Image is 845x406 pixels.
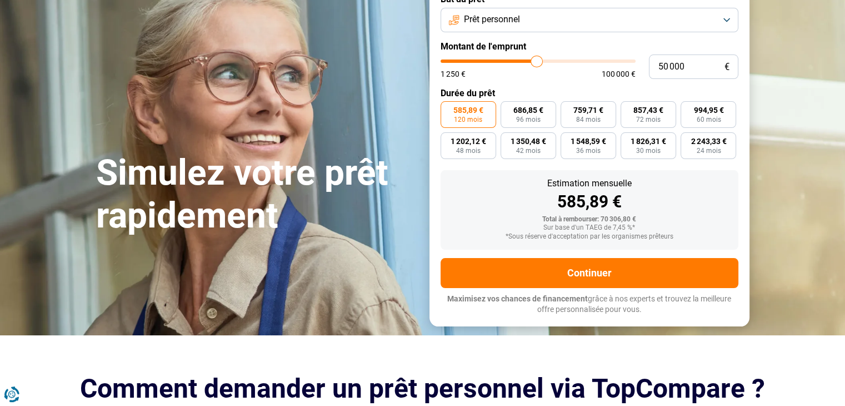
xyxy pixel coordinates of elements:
[516,147,541,154] span: 42 mois
[449,224,729,232] div: Sur base d'un TAEG de 7,45 %*
[453,106,483,114] span: 585,89 €
[441,294,738,315] p: grâce à nos experts et trouvez la meilleure offre personnalisée pour vous.
[696,147,721,154] span: 24 mois
[441,70,466,78] span: 1 250 €
[449,179,729,188] div: Estimation mensuelle
[571,137,606,145] span: 1 548,59 €
[456,147,481,154] span: 48 mois
[576,116,601,123] span: 84 mois
[576,147,601,154] span: 36 mois
[511,137,546,145] span: 1 350,48 €
[633,106,663,114] span: 857,43 €
[513,106,543,114] span: 686,85 €
[441,8,738,32] button: Prêt personnel
[636,116,661,123] span: 72 mois
[636,147,661,154] span: 30 mois
[693,106,723,114] span: 994,95 €
[447,294,588,303] span: Maximisez vos chances de financement
[464,13,520,26] span: Prêt personnel
[441,88,738,98] label: Durée du prêt
[441,258,738,288] button: Continuer
[631,137,666,145] span: 1 826,31 €
[449,194,729,210] div: 585,89 €
[449,233,729,241] div: *Sous réserve d'acceptation par les organismes prêteurs
[454,116,482,123] span: 120 mois
[96,152,416,237] h1: Simulez votre prêt rapidement
[573,106,603,114] span: 759,71 €
[691,137,726,145] span: 2 243,33 €
[441,41,738,52] label: Montant de l'emprunt
[696,116,721,123] span: 60 mois
[449,216,729,224] div: Total à rembourser: 70 306,80 €
[451,137,486,145] span: 1 202,12 €
[63,373,783,404] h2: Comment demander un prêt personnel via TopCompare ?
[516,116,541,123] span: 96 mois
[724,62,729,72] span: €
[602,70,636,78] span: 100 000 €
